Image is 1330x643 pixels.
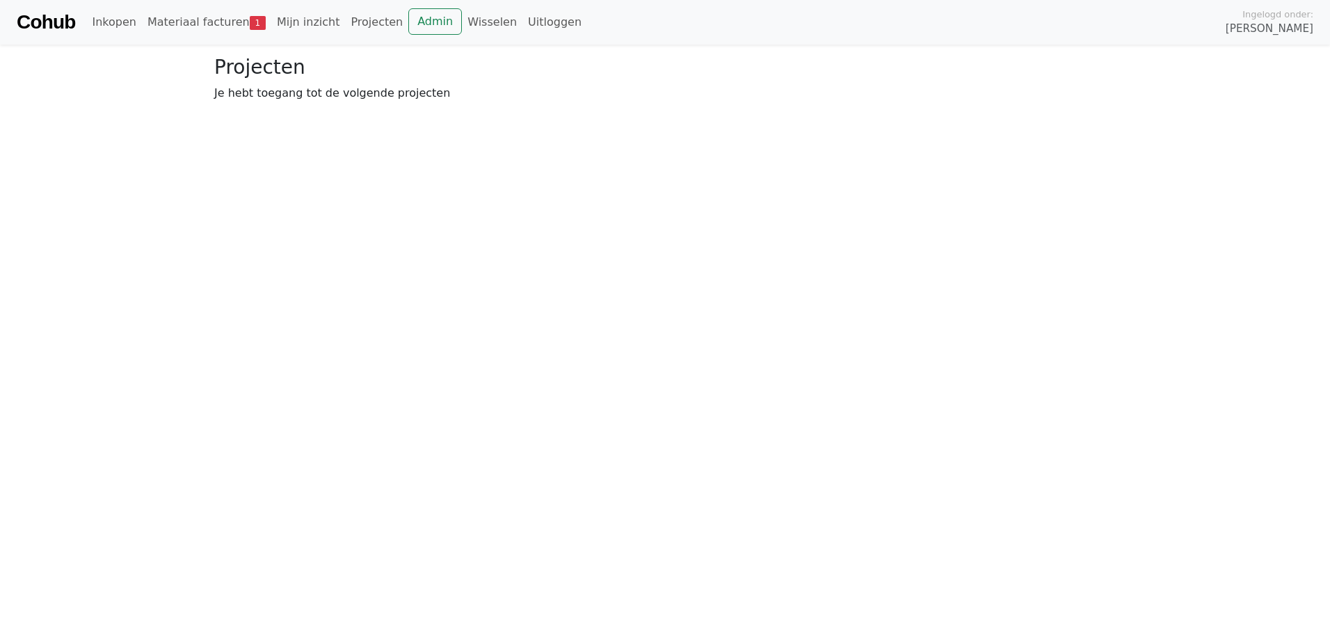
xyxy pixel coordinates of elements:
a: Inkopen [86,8,141,36]
h3: Projecten [214,56,1116,79]
a: Mijn inzicht [271,8,346,36]
a: Wisselen [462,8,522,36]
a: Admin [408,8,462,35]
p: Je hebt toegang tot de volgende projecten [214,85,1116,102]
span: Ingelogd onder: [1242,8,1313,21]
a: Cohub [17,6,75,39]
span: [PERSON_NAME] [1226,21,1313,37]
span: 1 [250,16,266,30]
a: Uitloggen [522,8,587,36]
a: Materiaal facturen1 [142,8,271,36]
a: Projecten [345,8,408,36]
